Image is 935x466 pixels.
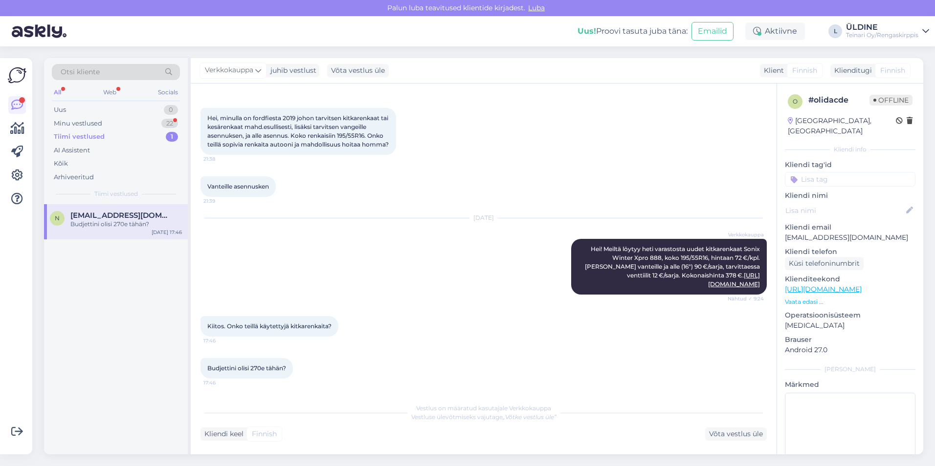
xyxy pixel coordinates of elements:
[52,86,63,99] div: All
[880,65,905,76] span: Finnish
[203,197,240,205] span: 21:39
[207,364,286,372] span: Budjettini olisi 270e tähän?
[578,25,688,37] div: Proovi tasuta juba täna:
[785,365,915,374] div: [PERSON_NAME]
[8,66,26,85] img: Askly Logo
[70,220,182,229] div: Budjettini olisi 270e tähän?
[152,229,182,236] div: [DATE] 17:46
[54,132,105,142] div: Tiimi vestlused
[54,159,68,169] div: Kõik
[61,67,100,77] span: Otsi kliente
[785,160,915,170] p: Kliendi tag'id
[785,233,915,243] p: [EMAIL_ADDRESS][DOMAIN_NAME]
[785,285,862,294] a: [URL][DOMAIN_NAME]
[808,94,869,106] div: # olidacde
[846,23,929,39] a: ÜLDINETeinari Oy/Rengaskirppis
[203,155,240,163] span: 21:38
[156,86,180,99] div: Socials
[846,23,918,31] div: ÜLDINE
[205,65,253,76] span: Verkkokauppa
[727,295,764,302] span: Nähtud ✓ 9:24
[70,211,172,220] span: ninaalisatuominen@gmail.com
[785,274,915,284] p: Klienditeekond
[161,119,178,128] div: 22
[578,26,596,36] b: Uus!
[785,380,915,390] p: Märkmed
[411,413,557,421] span: Vestluse ülevõtmiseks vajutage
[503,413,557,421] i: „Võtke vestlus üle”
[869,95,913,106] span: Offline
[788,116,896,136] div: [GEOGRAPHIC_DATA], [GEOGRAPHIC_DATA]
[55,214,60,222] span: n
[785,191,915,201] p: Kliendi nimi
[727,231,764,238] span: Verkkokauppa
[785,320,915,331] p: [MEDICAL_DATA]
[792,65,817,76] span: Finnish
[94,190,138,198] span: Tiimi vestlused
[745,22,805,40] div: Aktiivne
[830,65,872,76] div: Klienditugi
[327,64,389,77] div: Võta vestlus üle
[785,172,915,187] input: Lisa tag
[785,205,904,216] input: Lisa nimi
[54,146,90,155] div: AI Assistent
[166,132,178,142] div: 1
[54,105,66,115] div: Uus
[203,379,240,386] span: 17:46
[705,427,767,441] div: Võta vestlus üle
[785,247,915,257] p: Kliendi telefon
[207,322,332,330] span: Kiitos. Onko teillä käytettyjä kitkarenkaita?
[525,3,548,12] span: Luba
[54,172,94,182] div: Arhiveeritud
[101,86,118,99] div: Web
[585,245,761,288] span: Hei! Meiltä löytyy heti varastosta uudet kitkarenkaat Sonix Winter Xpro 888, koko 195/55R16, hint...
[200,213,767,222] div: [DATE]
[54,119,102,128] div: Minu vestlused
[267,65,316,76] div: juhib vestlust
[785,145,915,154] div: Kliendi info
[785,310,915,320] p: Operatsioonisüsteem
[207,114,390,148] span: Hei, minulla on fordfiesta 2019 johon tarvitsen kitkarenkaat tai kesärenkaat mahd.esullisesti, li...
[793,98,798,105] span: o
[416,404,551,412] span: Vestlus on määratud kasutajale Verkkokauppa
[164,105,178,115] div: 0
[785,297,915,306] p: Vaata edasi ...
[252,429,277,439] span: Finnish
[828,24,842,38] div: L
[785,257,864,270] div: Küsi telefoninumbrit
[785,345,915,355] p: Android 27.0
[846,31,918,39] div: Teinari Oy/Rengaskirppis
[691,22,734,41] button: Emailid
[785,222,915,233] p: Kliendi email
[200,429,244,439] div: Kliendi keel
[760,65,784,76] div: Klient
[207,183,269,190] span: Vanteille asennusken
[203,337,240,344] span: 17:46
[785,335,915,345] p: Brauser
